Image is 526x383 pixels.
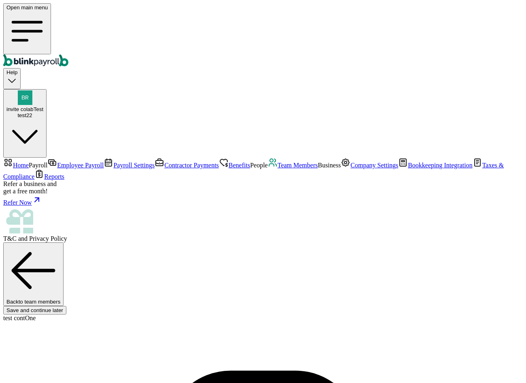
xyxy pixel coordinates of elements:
[3,315,523,322] div: test contOne
[3,180,523,195] div: Refer a business and get a free month!
[6,4,48,11] span: Open main menu
[3,162,29,169] a: Home
[3,89,47,158] button: invite colabTesttest22
[486,344,526,383] iframe: Chat Widget
[44,173,64,180] span: Reports
[13,162,29,169] span: Home
[268,162,318,169] a: Team Members
[3,3,51,54] button: Open main menu
[219,162,250,169] a: Benefits
[350,162,398,169] span: Company Settings
[3,195,523,206] a: Refer Now
[47,162,104,169] a: Employee Payroll
[57,162,104,169] span: Employee Payroll
[155,162,219,169] a: Contractor Payments
[29,235,67,242] span: Privacy Policy
[164,162,219,169] span: Contractor Payments
[341,162,398,169] a: Company Settings
[6,112,43,118] div: test22
[6,299,60,305] span: Back
[3,3,523,68] nav: Global
[318,162,341,169] span: Business
[278,162,318,169] span: Team Members
[113,162,155,169] span: Payroll Settings
[3,68,21,89] button: Help
[229,162,250,169] span: Benefits
[3,162,504,180] a: Taxes & Compliance
[29,162,47,169] span: Payroll
[3,242,64,306] button: Backto team members
[398,162,473,169] a: Bookkeeping Integration
[3,306,66,315] button: Save and continue later
[250,162,268,169] span: People
[3,235,17,242] span: T&C
[34,173,64,180] a: Reports
[3,235,67,242] span: and
[6,69,17,75] span: Help
[3,158,523,242] nav: Sidebar
[104,162,155,169] a: Payroll Settings
[6,106,43,112] span: invite colabTest
[408,162,473,169] span: Bookkeeping Integration
[19,299,61,305] span: to team members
